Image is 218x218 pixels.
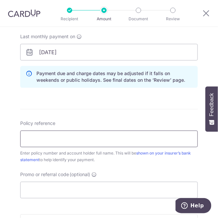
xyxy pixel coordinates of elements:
[8,9,40,17] img: CardUp
[176,198,211,215] iframe: Opens a widget where you can find more information
[20,171,69,178] span: Promo or referral code
[205,86,218,132] button: Feedback - Show survey
[209,93,215,116] span: Feedback
[56,16,83,22] p: Recipient
[125,16,152,22] p: Document
[91,16,117,22] p: Amount
[20,33,75,40] span: Last monthly payment on
[160,16,186,22] p: Review
[70,171,90,178] span: (optional)
[36,70,192,83] p: Payment due and charge dates may be adjusted if it falls on weekends or public holidays. See fina...
[20,150,198,163] div: Enter policy number and account holder full name. This will be to help identify your payment.
[20,44,198,60] input: DD / MM / YYYY
[20,120,55,127] label: Policy reference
